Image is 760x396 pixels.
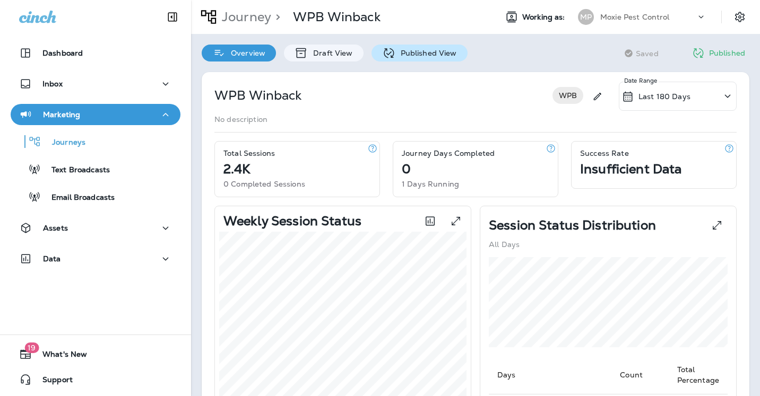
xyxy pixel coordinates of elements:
p: No description [214,115,267,124]
p: Marketing [43,110,80,119]
p: Published View [395,49,457,57]
div: MP [578,9,594,25]
p: Session Status Distribution [489,221,656,230]
th: Total Percentage [669,356,728,394]
p: Published [709,49,745,57]
span: 19 [24,342,39,353]
th: Count [611,356,668,394]
th: Days [489,356,611,394]
p: Journey Days Completed [402,149,495,157]
p: 0 Completed Sessions [223,180,305,188]
span: What's New [32,350,87,363]
p: WPB Winback [214,87,302,104]
button: Dashboard [11,42,180,64]
p: Weekly Session Status [223,217,361,225]
button: Text Broadcasts [11,158,180,180]
p: Assets [43,224,68,232]
button: Data [11,248,180,269]
p: Date Range [624,76,659,85]
button: Marketing [11,104,180,125]
button: Support [11,369,180,390]
button: Settings [730,7,749,27]
p: Draft View [308,49,352,57]
p: Insufficient Data [580,165,681,173]
span: Working as: [522,13,567,22]
button: Email Broadcasts [11,186,180,208]
button: Journeys [11,130,180,153]
p: Last 180 Days [638,92,690,101]
p: Text Broadcasts [41,165,110,175]
span: Saved [636,49,659,58]
p: WPB Winback [293,9,381,25]
p: 2.4K [223,165,251,173]
p: 1 Days Running [402,180,459,188]
p: Email Broadcasts [41,193,115,203]
button: View Pie expanded to full screen [706,215,728,236]
div: Edit [588,82,607,111]
p: > [271,9,280,25]
p: All Days [489,240,520,249]
button: Collapse Sidebar [158,6,187,28]
button: View graph expanded to full screen [445,210,467,232]
span: Support [32,375,73,388]
button: Inbox [11,73,180,94]
p: Data [43,254,61,263]
p: Inbox [42,80,63,88]
p: Dashboard [42,49,83,57]
p: Success Rate [580,149,629,157]
button: Assets [11,217,180,239]
p: Journeys [41,138,85,148]
p: Moxie Pest Control [600,13,670,21]
p: Overview [226,49,265,57]
button: Toggle between session count and session percentage [419,210,441,232]
p: 0 [402,165,411,173]
span: WPB [552,91,583,100]
p: Total Sessions [223,149,275,157]
button: 19What's New [11,344,180,365]
p: Journey [218,9,271,25]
